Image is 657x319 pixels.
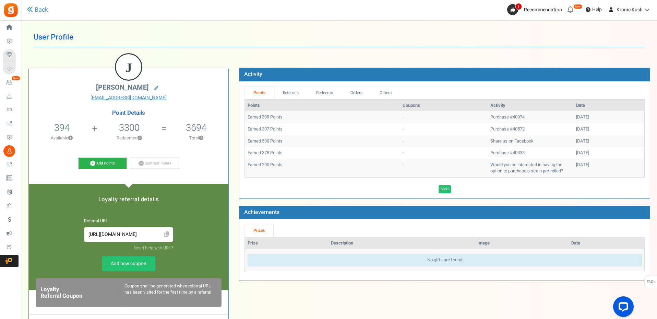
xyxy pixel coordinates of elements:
[84,219,173,224] h6: Referral URL
[488,100,573,112] th: Activity
[131,158,179,169] a: Subtract Points
[245,159,400,177] td: Earned 200 Points
[244,70,262,78] b: Activity
[244,208,279,216] b: Achievements
[400,111,488,123] td: -
[573,100,644,112] th: Date
[36,196,222,203] h5: Loyalty referral details
[400,100,488,112] th: Coupons
[34,27,645,47] h1: User Profile
[245,123,400,135] td: Earned 307 Points
[583,4,605,15] a: Help
[244,224,273,237] a: Prizes
[134,245,173,251] a: Need help with URL?
[167,135,225,141] p: Total
[116,54,141,81] figcaption: J
[3,2,19,18] img: Gratisfaction
[576,138,642,145] div: [DATE]
[244,87,274,99] a: Points
[161,229,172,241] span: Click to Copy
[400,123,488,135] td: -
[569,237,644,249] th: Date
[488,147,573,159] td: Purchase #40333
[245,147,400,159] td: Earned 378 Points
[199,136,203,140] button: ?
[328,237,475,249] th: Description
[515,3,522,10] span: 1
[3,77,19,88] a: New
[68,136,73,140] button: ?
[274,87,308,99] a: Referrals
[488,159,573,177] td: Would you be interested in having the option to purchase a strain pre-rolled?
[576,150,642,156] div: [DATE]
[245,111,400,123] td: Earned 309 Points
[524,6,562,13] span: Recommendation
[119,123,140,133] h5: 3300
[488,111,573,123] td: Purchase #40974
[102,256,155,271] a: Add new coupon
[96,82,149,92] span: [PERSON_NAME]
[308,87,342,99] a: Redeems
[400,135,488,147] td: -
[573,4,582,9] em: New
[400,159,488,177] td: -
[439,185,451,193] a: Next
[576,114,642,121] div: [DATE]
[34,94,223,101] a: [EMAIL_ADDRESS][DOMAIN_NAME]
[32,135,91,141] p: Available
[646,275,656,288] span: FAQs
[475,237,569,249] th: Image
[488,135,573,147] td: Share us on Facebook
[576,126,642,133] div: [DATE]
[342,87,371,99] a: Orders
[248,254,642,266] div: No gifts are found
[617,6,643,13] span: Kronic Kush
[120,283,217,303] div: Coupon shall be generated when referral URL has been visited for the first time by a referral
[507,4,565,15] a: 1 Recommendation
[29,110,228,116] h4: Point Details
[245,135,400,147] td: Earned 500 Points
[576,162,642,168] div: [DATE]
[371,87,401,99] a: Others
[245,100,400,112] th: Points
[488,123,573,135] td: Purchase #40572
[98,135,160,141] p: Redeemed
[138,136,142,140] button: ?
[79,158,127,169] a: Add Points
[54,121,70,135] span: 394
[40,286,120,299] h6: Loyalty Referral Coupon
[590,6,602,13] span: Help
[186,123,206,133] h5: 3694
[11,76,20,81] em: New
[400,147,488,159] td: -
[245,237,328,249] th: Prize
